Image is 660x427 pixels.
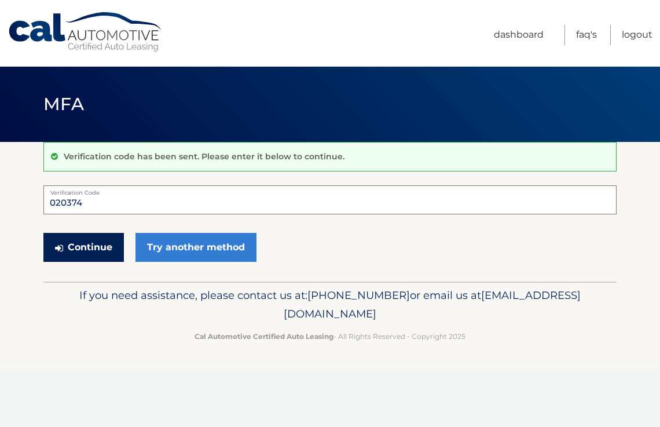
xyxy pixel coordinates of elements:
[43,185,617,195] label: Verification Code
[576,25,597,45] a: FAQ's
[51,286,609,323] p: If you need assistance, please contact us at: or email us at
[135,233,256,262] a: Try another method
[43,185,617,214] input: Verification Code
[51,330,609,342] p: - All Rights Reserved - Copyright 2025
[43,233,124,262] button: Continue
[8,12,164,53] a: Cal Automotive
[307,289,410,302] span: [PHONE_NUMBER]
[43,93,84,115] span: MFA
[284,289,581,320] span: [EMAIL_ADDRESS][DOMAIN_NAME]
[622,25,652,45] a: Logout
[494,25,544,45] a: Dashboard
[64,151,344,162] p: Verification code has been sent. Please enter it below to continue.
[195,332,333,341] strong: Cal Automotive Certified Auto Leasing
